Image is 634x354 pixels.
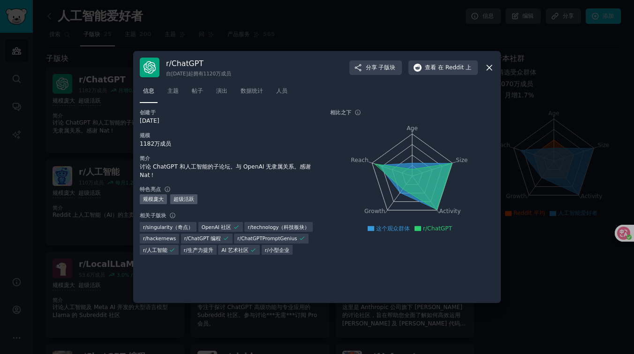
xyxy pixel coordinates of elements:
[140,133,151,138] font: 规模
[364,208,385,215] tspan: Growth
[140,140,171,147] font: 1182万成员
[166,71,231,76] font: 自[DATE]起拥有1120万成员
[192,88,203,94] font: 帖子
[378,64,395,71] font: 子版块
[248,224,309,230] font: r/technology（科技板块）
[425,64,436,71] font: 查看
[143,247,167,253] font: r/人工智能
[140,163,311,178] font: 讨论 ChatGPT 和人工智能的子论坛。与 OpenAI 无隶属关系。感谢 Nat！
[241,88,263,94] font: 数据统计
[237,84,266,103] a: 数据统计
[140,186,161,192] font: 特色亮点
[189,84,206,103] a: 帖子
[166,59,231,68] h3: r/ ChatGPT
[174,196,194,202] font: 超级活跃
[407,125,418,132] tspan: Age
[143,88,154,94] font: 信息
[265,247,289,253] font: r/小型企业
[140,110,156,115] font: 创建于
[456,157,468,163] tspan: Size
[167,88,179,94] font: 主题
[140,213,166,218] font: 相关子版块
[408,60,478,75] button: 查看在 Reddit 上
[184,247,213,253] font: r/生产力提升
[349,60,402,75] button: 分享子版块
[366,64,377,71] font: 分享
[276,88,287,94] font: 人员
[143,224,193,230] font: r/singularity（奇点）
[330,110,351,115] font: 相比之下
[376,225,410,232] font: 这个观众群体
[143,196,164,202] font: 规模庞大
[184,236,221,241] font: r/ChatGPT 编程
[273,84,291,103] a: 人员
[216,88,227,94] font: 演出
[140,155,151,161] font: 简介
[423,225,452,232] span: r/ChatGPT
[140,84,158,103] a: 信息
[221,247,249,253] font: AI 艺术社区
[140,117,317,125] div: [DATE]
[143,235,176,242] span: r/ hackernews
[237,235,297,242] span: r/ ChatGPTPromptGenius
[164,84,182,103] a: 主题
[439,208,461,215] tspan: Activity
[202,224,232,230] font: OpenAI 社区
[213,84,231,103] a: 演出
[438,64,471,71] font: 在 Reddit 上
[140,58,159,77] img: ChatGPT
[351,157,369,163] tspan: Reach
